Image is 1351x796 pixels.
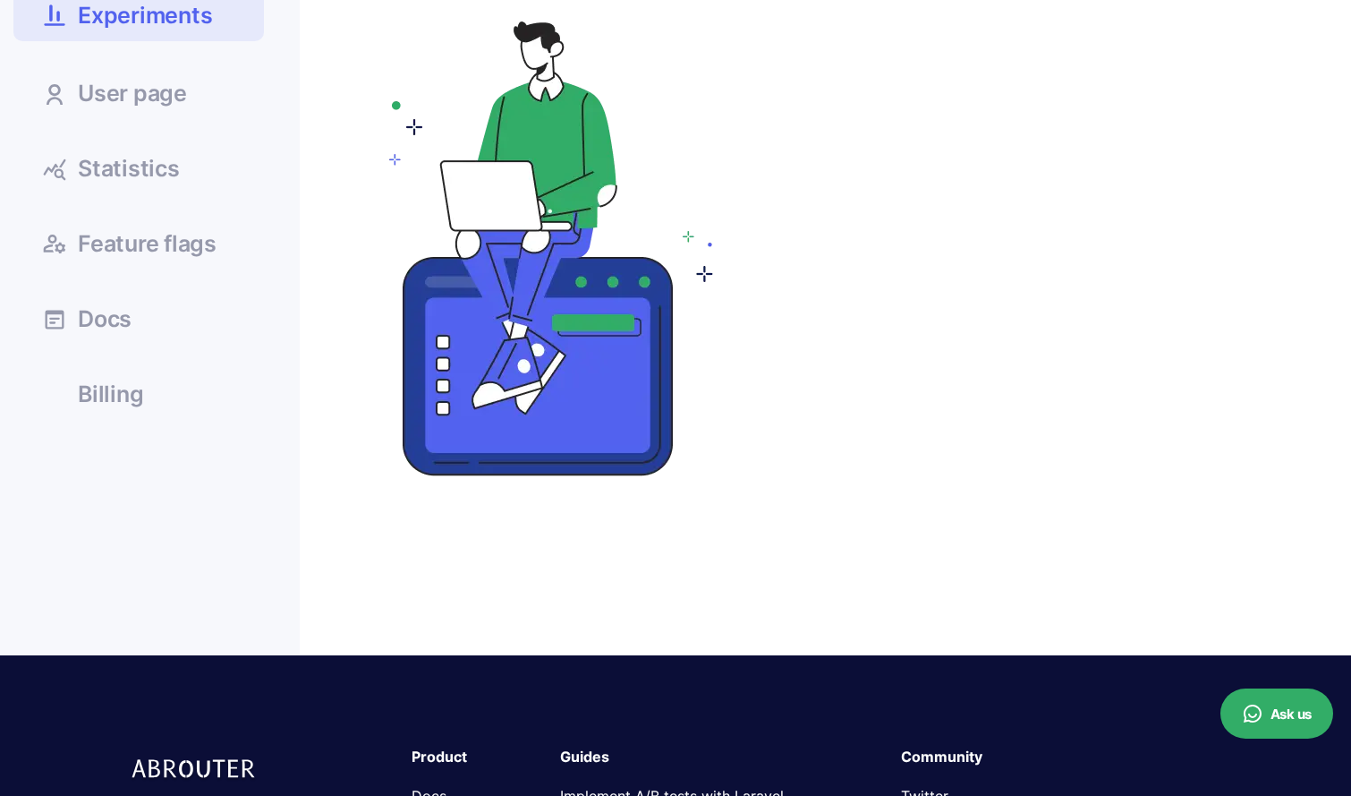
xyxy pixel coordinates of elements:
[13,68,264,116] a: User page
[78,308,132,330] span: Docs
[13,369,264,417] a: Billing
[901,746,1221,768] div: Community
[130,746,262,787] img: logo
[336,1,769,502] img: Image
[13,218,264,267] a: Feature flags
[1220,689,1333,739] button: Ask us
[412,746,542,768] div: Product
[78,233,217,255] span: Feature flags
[560,746,883,768] div: Guides
[78,383,143,406] span: Billing
[78,82,187,105] span: User page
[13,294,264,342] a: Docs
[78,158,180,180] span: Statistics
[13,143,264,192] a: Statistics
